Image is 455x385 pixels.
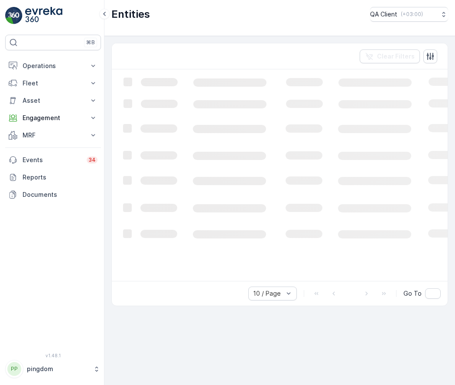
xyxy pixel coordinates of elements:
p: QA Client [370,10,397,19]
p: Reports [23,173,97,182]
p: MRF [23,131,84,140]
p: Clear Filters [377,52,415,61]
a: Reports [5,169,101,186]
img: logo_light-DOdMpM7g.png [25,7,62,24]
button: PPpingdom [5,360,101,378]
button: QA Client(+03:00) [370,7,448,22]
button: Engagement [5,109,101,127]
button: Asset [5,92,101,109]
a: Events34 [5,151,101,169]
button: Fleet [5,75,101,92]
p: ( +03:00 ) [401,11,423,18]
p: Events [23,156,81,164]
div: PP [7,362,21,376]
a: Documents [5,186,101,203]
p: pingdom [27,365,89,373]
button: Operations [5,57,101,75]
span: Go To [403,289,422,298]
img: logo [5,7,23,24]
p: Fleet [23,79,84,88]
p: Engagement [23,114,84,122]
p: Asset [23,96,84,105]
p: Operations [23,62,84,70]
button: MRF [5,127,101,144]
p: Entities [111,7,150,21]
p: ⌘B [86,39,95,46]
span: v 1.48.1 [5,353,101,358]
p: Documents [23,190,97,199]
p: 34 [88,157,96,163]
button: Clear Filters [360,49,420,63]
